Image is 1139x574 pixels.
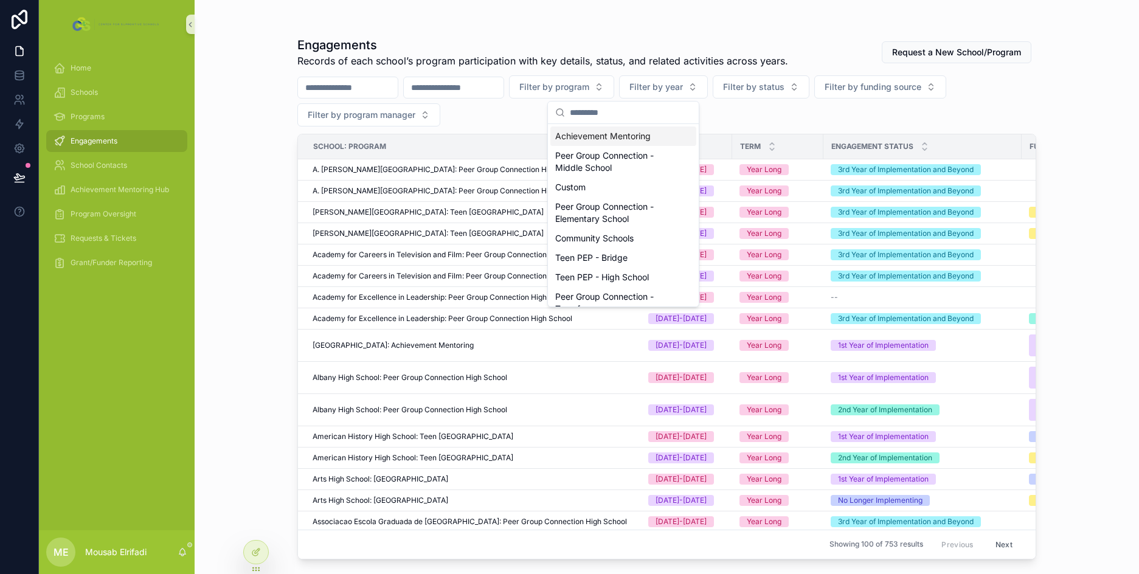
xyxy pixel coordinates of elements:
[313,517,634,527] a: Associacao Escola Graduada de [GEOGRAPHIC_DATA]: Peer Group Connection High School
[71,185,169,195] span: Achievement Mentoring Hub
[656,495,707,506] div: [DATE]-[DATE]
[70,15,163,34] img: App logo
[739,431,816,442] a: Year Long
[71,136,117,146] span: Engagements
[1030,142,1063,151] span: Funding
[308,109,415,121] span: Filter by program manager
[723,81,784,93] span: Filter by status
[831,228,1014,239] a: 3rd Year of Implementation and Beyond
[648,404,725,415] a: [DATE]-[DATE]
[831,431,1014,442] a: 1st Year of Implementation
[831,495,1014,506] a: No Longer Implementing
[831,516,1014,527] a: 3rd Year of Implementation and Beyond
[648,372,725,383] a: [DATE]-[DATE]
[550,126,696,146] div: Achievement Mentoring
[313,453,634,463] a: American History High School: Teen [GEOGRAPHIC_DATA]
[831,271,1014,282] a: 3rd Year of Implementation and Beyond
[892,46,1021,58] span: Request a New School/Program
[740,142,761,151] span: Term
[648,474,725,485] a: [DATE]-[DATE]
[831,142,913,151] span: Engagement Status
[1035,474,1110,485] div: [GEOGRAPHIC_DATA]
[656,313,707,324] div: [DATE]-[DATE]
[831,474,1014,485] a: 1st Year of Implementation
[747,452,781,463] div: Year Long
[313,250,634,260] a: Academy for Careers in Television and Film: Peer Group Connection High School
[46,227,187,249] a: Requests & Tickets
[313,186,634,196] a: A. [PERSON_NAME][GEOGRAPHIC_DATA]: Peer Group Connection High School
[629,81,683,93] span: Filter by year
[831,164,1014,175] a: 3rd Year of Implementation and Beyond
[46,252,187,274] a: Grant/Funder Reporting
[313,474,448,484] span: Arts High School: [GEOGRAPHIC_DATA]
[313,432,513,441] span: American History High School: Teen [GEOGRAPHIC_DATA]
[648,516,725,527] a: [DATE]-[DATE]
[825,81,921,93] span: Filter by funding source
[313,373,507,382] span: Albany High School: Peer Group Connection High School
[297,36,788,54] h1: Engagements
[838,340,929,351] div: 1st Year of Implementation
[838,185,974,196] div: 3rd Year of Implementation and Beyond
[739,340,816,351] a: Year Long
[313,341,474,350] span: [GEOGRAPHIC_DATA]: Achievement Mentoring
[829,540,923,550] span: Showing 100 of 753 results
[71,88,98,97] span: Schools
[519,81,589,93] span: Filter by program
[648,313,725,324] a: [DATE]-[DATE]
[656,516,707,527] div: [DATE]-[DATE]
[1029,431,1115,442] a: [GEOGRAPHIC_DATA]
[739,474,816,485] a: Year Long
[739,313,816,324] a: Year Long
[739,271,816,282] a: Year Long
[831,404,1014,415] a: 2nd Year of Implementation
[313,496,634,505] a: Arts High School: [GEOGRAPHIC_DATA]
[831,340,1014,351] a: 1st Year of Implementation
[831,372,1014,383] a: 1st Year of Implementation
[313,229,634,238] a: [PERSON_NAME][GEOGRAPHIC_DATA]: Teen [GEOGRAPHIC_DATA]
[838,228,974,239] div: 3rd Year of Implementation and Beyond
[838,495,923,506] div: No Longer Implementing
[71,258,152,268] span: Grant/Funder Reporting
[71,209,136,219] span: Program Oversight
[747,249,781,260] div: Year Long
[71,161,127,170] span: School Contacts
[831,292,838,302] span: --
[747,313,781,324] div: Year Long
[46,130,187,152] a: Engagements
[1029,474,1115,485] a: [GEOGRAPHIC_DATA]
[313,207,544,217] span: [PERSON_NAME][GEOGRAPHIC_DATA]: Teen [GEOGRAPHIC_DATA]
[550,229,696,248] div: Community Schools
[831,292,1014,302] a: --
[882,41,1031,63] button: Request a New School/Program
[747,372,781,383] div: Year Long
[656,340,707,351] div: [DATE]-[DATE]
[747,340,781,351] div: Year Long
[550,287,696,319] div: Peer Group Connection - Transfer
[46,57,187,79] a: Home
[313,405,507,415] span: Albany High School: Peer Group Connection High School
[987,535,1021,554] button: Next
[747,516,781,527] div: Year Long
[71,63,91,73] span: Home
[838,516,974,527] div: 3rd Year of Implementation and Beyond
[313,432,634,441] a: American History High School: Teen [GEOGRAPHIC_DATA]
[550,197,696,229] div: Peer Group Connection - Elementary School
[313,250,590,260] span: Academy for Careers in Television and Film: Peer Group Connection High School
[831,452,1014,463] a: 2nd Year of Implementation
[739,228,816,239] a: Year Long
[831,313,1014,324] a: 3rd Year of Implementation and Beyond
[550,146,696,178] div: Peer Group Connection - Middle School
[739,185,816,196] a: Year Long
[550,268,696,287] div: Teen PEP - High School
[313,314,572,323] span: Academy for Excellence in Leadership: Peer Group Connection High School
[747,404,781,415] div: Year Long
[739,452,816,463] a: Year Long
[838,164,974,175] div: 3rd Year of Implementation and Beyond
[297,103,440,126] button: Select Button
[831,185,1014,196] a: 3rd Year of Implementation and Beyond
[313,453,513,463] span: American History High School: Teen [GEOGRAPHIC_DATA]
[313,142,386,151] span: School: Program
[656,452,707,463] div: [DATE]-[DATE]
[739,372,816,383] a: Year Long
[747,164,781,175] div: Year Long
